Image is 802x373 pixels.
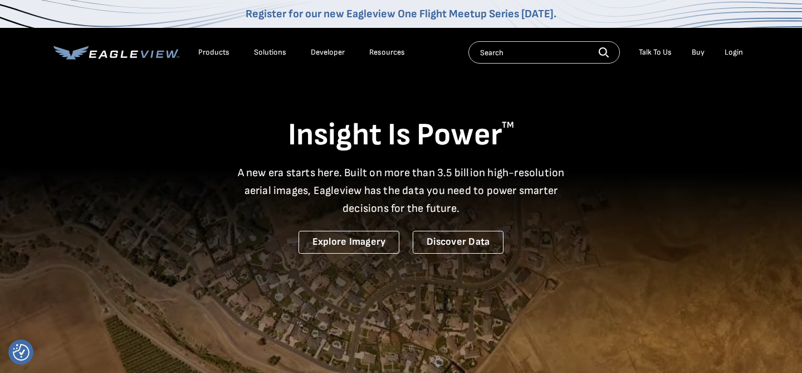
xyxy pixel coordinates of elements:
a: Developer [311,47,345,57]
h1: Insight Is Power [53,116,749,155]
div: Products [198,47,229,57]
div: Resources [369,47,405,57]
input: Search [468,41,620,64]
sup: TM [502,120,514,130]
p: A new era starts here. Built on more than 3.5 billion high-resolution aerial images, Eagleview ha... [231,164,571,217]
a: Explore Imagery [299,231,400,254]
div: Talk To Us [639,47,672,57]
div: Login [725,47,743,57]
a: Register for our new Eagleview One Flight Meetup Series [DATE]. [246,7,556,21]
a: Buy [692,47,705,57]
button: Consent Preferences [13,344,30,361]
img: Revisit consent button [13,344,30,361]
a: Discover Data [413,231,503,254]
div: Solutions [254,47,286,57]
